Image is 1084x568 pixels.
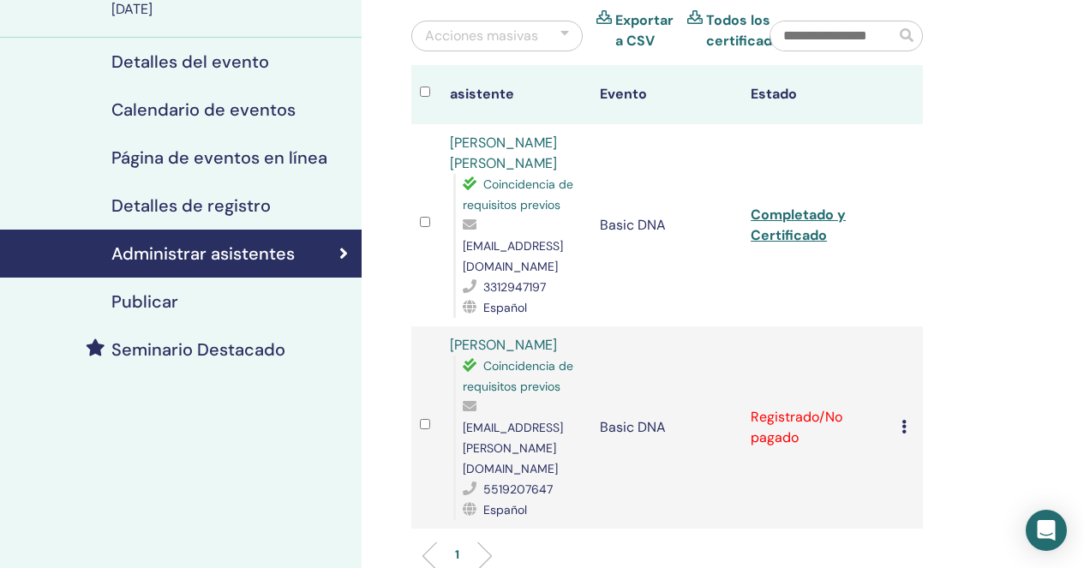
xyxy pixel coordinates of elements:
[591,124,742,326] td: Basic DNA
[463,238,563,274] span: [EMAIL_ADDRESS][DOMAIN_NAME]
[483,300,527,315] span: Español
[463,420,563,476] span: [EMAIL_ADDRESS][PERSON_NAME][DOMAIN_NAME]
[111,291,178,312] h4: Publicar
[483,481,553,497] span: 5519207647
[742,65,893,124] th: Estado
[463,358,573,394] span: Coincidencia de requisitos previos
[591,326,742,529] td: Basic DNA
[111,147,327,168] h4: Página de eventos en línea
[483,279,546,295] span: 3312947197
[483,502,527,517] span: Español
[111,99,296,120] h4: Calendario de eventos
[450,134,557,172] a: [PERSON_NAME] [PERSON_NAME]
[111,339,285,360] h4: Seminario Destacado
[425,26,538,46] div: Acciones masivas
[1026,510,1067,551] div: Open Intercom Messenger
[455,546,459,564] p: 1
[706,10,788,51] a: Todos los certificados
[111,51,269,72] h4: Detalles del evento
[450,336,557,354] a: [PERSON_NAME]
[751,206,846,244] a: Completado y Certificado
[591,65,742,124] th: Evento
[615,10,674,51] a: Exportar a CSV
[111,243,295,264] h4: Administrar asistentes
[441,65,592,124] th: asistente
[463,176,573,212] span: Coincidencia de requisitos previos
[111,195,271,216] h4: Detalles de registro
